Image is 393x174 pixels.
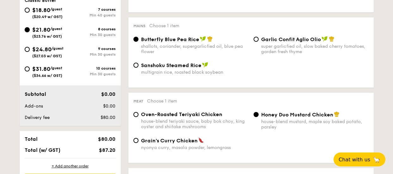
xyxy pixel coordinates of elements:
span: $0.00 [103,103,115,109]
span: $0.00 [101,91,115,97]
span: Oven-Roasted Teriyaki Chicken [141,111,222,117]
div: nyonya curry, masala powder, lemongrass [141,145,249,150]
img: icon-vegan.f8ff3823.svg [322,36,328,42]
span: $87.20 [99,147,115,153]
span: ($23.76 w/ GST) [32,34,62,39]
span: Meat [133,99,143,103]
span: Delivery fee [25,115,50,120]
span: Mains [133,24,145,28]
button: Chat with us🦙 [334,152,385,166]
span: Choose 1 item [147,98,177,104]
span: $80.00 [101,115,115,120]
span: /guest [50,27,62,31]
input: $24.80/guest($27.03 w/ GST)9 coursesMin 30 guests [25,47,30,52]
div: 8 courses [70,27,116,31]
span: ($27.03 w/ GST) [32,54,62,58]
span: $80.00 [98,136,115,142]
input: Grain's Curry Chickennyonya curry, masala powder, lemongrass [133,138,138,143]
span: /guest [50,66,62,70]
input: $18.80/guest($20.49 w/ GST)7 coursesMin 40 guests [25,8,30,13]
span: /guest [50,7,62,11]
span: $24.80 [32,46,52,53]
span: $31.80 [32,65,50,72]
img: icon-chef-hat.a58ddaea.svg [334,111,340,117]
span: Chat with us [339,157,370,163]
span: /guest [52,46,64,51]
img: icon-chef-hat.a58ddaea.svg [329,36,335,42]
span: Butterfly Blue Pea Rice [141,36,199,42]
div: super garlicfied oil, slow baked cherry tomatoes, garden fresh thyme [261,44,369,54]
input: $21.80/guest($23.76 w/ GST)8 coursesMin 30 guests [25,27,30,32]
div: Min 30 guests [70,72,116,76]
div: + Add another order [25,164,116,169]
div: multigrain rice, roasted black soybean [141,70,249,75]
div: shallots, coriander, supergarlicfied oil, blue pea flower [141,44,249,54]
span: Honey Duo Mustard Chicken [261,112,333,118]
div: Min 30 guests [70,33,116,37]
div: 10 courses [70,66,116,71]
span: Choose 1 item [149,23,179,28]
span: $21.80 [32,26,50,33]
input: Honey Duo Mustard Chickenhouse-blend mustard, maple soy baked potato, parsley [254,112,259,117]
img: icon-spicy.37a8142b.svg [198,137,204,143]
span: Subtotal [25,91,46,97]
input: $31.80/guest($34.66 w/ GST)10 coursesMin 30 guests [25,66,30,71]
div: house-blend teriyaki sauce, baby bok choy, king oyster and shiitake mushrooms [141,119,249,129]
div: Min 30 guests [70,52,116,57]
div: 9 courses [70,47,116,51]
div: house-blend mustard, maple soy baked potato, parsley [261,119,369,130]
input: Oven-Roasted Teriyaki Chickenhouse-blend teriyaki sauce, baby bok choy, king oyster and shiitake ... [133,112,138,117]
img: icon-chef-hat.a58ddaea.svg [207,36,213,42]
span: Sanshoku Steamed Rice [141,62,201,68]
span: Grain's Curry Chicken [141,138,198,144]
input: Butterfly Blue Pea Riceshallots, coriander, supergarlicfied oil, blue pea flower [133,37,138,42]
img: icon-vegan.f8ff3823.svg [200,36,206,42]
span: ($20.49 w/ GST) [32,15,63,19]
span: Total [25,136,38,142]
div: 7 courses [70,7,116,12]
input: Garlic Confit Aglio Oliosuper garlicfied oil, slow baked cherry tomatoes, garden fresh thyme [254,37,259,42]
div: Min 40 guests [70,13,116,17]
input: Sanshoku Steamed Ricemultigrain rice, roasted black soybean [133,63,138,68]
span: $18.80 [32,7,50,14]
span: Add-ons [25,103,43,109]
span: Garlic Confit Aglio Olio [261,36,321,42]
span: ($34.66 w/ GST) [32,73,62,78]
span: Total (w/ GST) [25,147,60,153]
img: icon-vegan.f8ff3823.svg [202,62,208,68]
span: 🦙 [373,156,380,163]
